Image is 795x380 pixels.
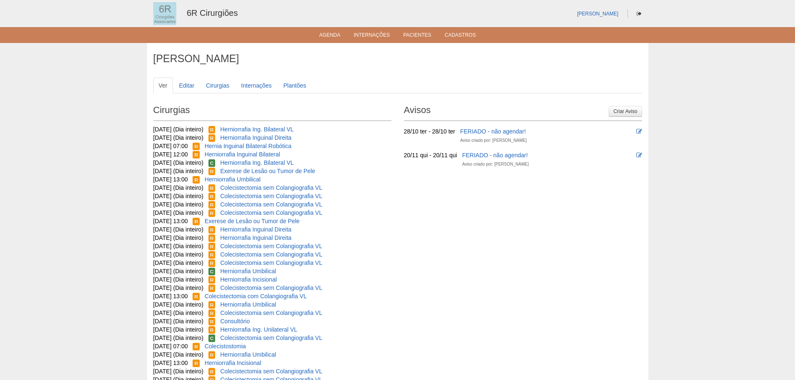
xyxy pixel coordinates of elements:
a: [PERSON_NAME] [577,11,618,17]
span: Reservada [208,276,216,284]
span: Reservada [208,134,216,142]
span: [DATE] (Dia inteiro) [153,301,203,308]
a: Herniorrafia Ing. Bilateral VL [220,159,294,166]
a: Herniorrafia Inguinal Direita [220,234,291,241]
span: Reservada [193,343,200,350]
i: Editar [636,128,642,134]
a: Herniorrafia Umbilical [205,176,261,183]
a: FERIADO - não agendar! [460,128,526,135]
span: Reservada [208,310,216,317]
span: Reservada [208,209,216,217]
a: Criar Aviso [609,106,642,117]
a: Plantões [278,78,311,93]
span: [DATE] 13:00 [153,293,188,299]
span: Reservada [208,184,216,192]
a: Colecistectomia sem Colangiografia VL [220,201,322,208]
span: [DATE] (Dia inteiro) [153,168,203,174]
a: Colecistectomia com Colangiografia VL [205,293,307,299]
a: Colecistectomia sem Colangiografia VL [220,368,322,375]
span: [DATE] (Dia inteiro) [153,193,203,199]
span: [DATE] (Dia inteiro) [153,201,203,208]
span: Confirmada [208,268,216,275]
a: Herniorrafia Inguinal Bilateral [205,151,280,158]
a: Colecistectomia sem Colangiografia VL [220,259,322,266]
a: Colecistectomia sem Colangiografia VL [220,184,322,191]
span: [DATE] 07:00 [153,143,188,149]
a: Colecistostomia [205,343,246,350]
span: [DATE] (Dia inteiro) [153,259,203,266]
span: Reservada [208,318,216,325]
span: [DATE] 07:00 [153,343,188,350]
span: Reservada [208,351,216,359]
a: Colecistectomia sem Colangiografia VL [220,251,322,258]
span: Reservada [208,243,216,250]
span: Reservada [208,301,216,309]
span: [DATE] (Dia inteiro) [153,234,203,241]
span: [DATE] 12:00 [153,151,188,158]
span: [DATE] 13:00 [153,218,188,224]
a: Hernia Inguinal Bilateral Robótica [205,143,292,149]
a: Colecistectomia sem Colangiografia VL [220,209,322,216]
span: [DATE] (Dia inteiro) [153,276,203,283]
a: FERIADO - não agendar! [462,152,528,159]
a: Herniorrafia Inguinal Direita [220,134,291,141]
span: Reservada [208,326,216,334]
a: Exerese de Lesão ou Tumor de Pele [205,218,300,224]
a: Herniorrafia Ing. Bilateral VL [220,126,294,133]
span: [DATE] (Dia inteiro) [153,126,203,133]
span: [DATE] (Dia inteiro) [153,310,203,316]
span: [DATE] (Dia inteiro) [153,159,203,166]
span: [DATE] (Dia inteiro) [153,251,203,258]
span: [DATE] (Dia inteiro) [153,335,203,341]
a: Herniorrafia Umbilical [220,268,276,274]
a: Internações [236,78,277,93]
span: Reservada [193,360,200,367]
a: Colecistectomia sem Colangiografia VL [220,193,322,199]
a: Colecistectomia sem Colangiografia VL [220,243,322,249]
span: Reservada [193,151,200,159]
span: [DATE] 13:00 [153,360,188,366]
span: Confirmada [208,335,216,342]
a: Pacientes [403,32,431,40]
a: Internações [354,32,390,40]
span: Reservada [208,193,216,200]
a: Ver [153,78,173,93]
span: Reservada [208,368,216,375]
span: Reservada [208,126,216,133]
span: Reservada [208,226,216,234]
span: Reservada [208,259,216,267]
span: [DATE] (Dia inteiro) [153,209,203,216]
a: Herniorrafia Umbilical [220,351,276,358]
i: Sair [637,11,641,16]
span: Reservada [193,143,200,150]
span: [DATE] (Dia inteiro) [153,351,203,358]
a: 6R Cirurgiões [187,8,238,18]
a: Colecistectomia sem Colangiografia VL [220,310,322,316]
span: [DATE] (Dia inteiro) [153,243,203,249]
a: Herniorrafia Inguinal Direita [220,226,291,233]
h2: Avisos [404,102,642,121]
span: [DATE] (Dia inteiro) [153,368,203,375]
i: Editar [636,152,642,158]
div: 28/10 ter - 28/10 ter [404,127,455,136]
a: Consultório [220,318,250,325]
a: Cadastros [444,32,476,40]
a: Exerese de Lesão ou Tumor de Pele [220,168,315,174]
span: Reservada [193,218,200,225]
h1: [PERSON_NAME] [153,53,642,64]
span: Confirmada [208,159,216,167]
span: [DATE] (Dia inteiro) [153,226,203,233]
span: [DATE] (Dia inteiro) [153,318,203,325]
span: Reservada [193,293,200,300]
a: Herniorrafia Umbilical [220,301,276,308]
span: [DATE] 13:00 [153,176,188,183]
a: Herniorrafia Ing. Unilateral VL [220,326,297,333]
a: Cirurgias [201,78,235,93]
span: Reservada [208,234,216,242]
span: [DATE] (Dia inteiro) [153,326,203,333]
span: Reservada [208,251,216,259]
span: [DATE] (Dia inteiro) [153,268,203,274]
div: Aviso criado por: [PERSON_NAME] [462,160,528,169]
span: [DATE] (Dia inteiro) [153,134,203,141]
span: [DATE] (Dia inteiro) [153,284,203,291]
